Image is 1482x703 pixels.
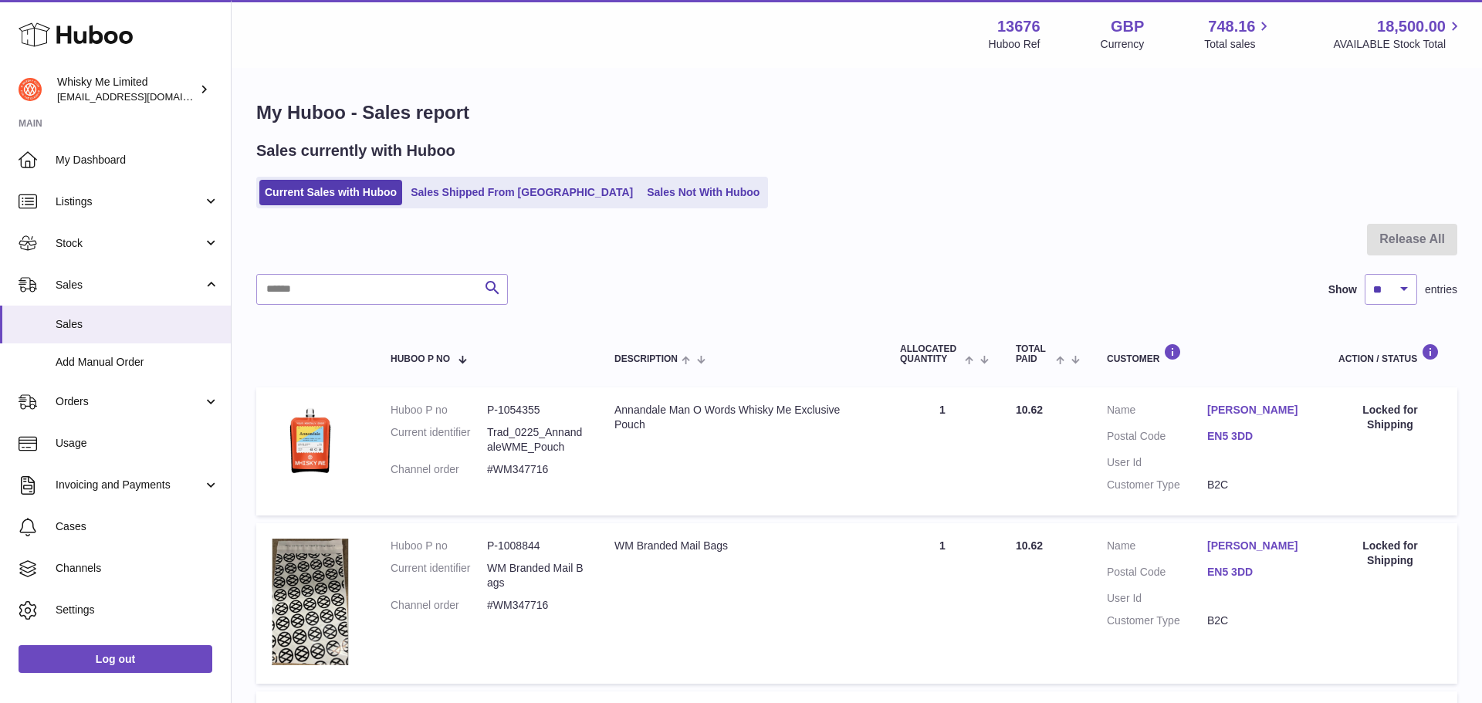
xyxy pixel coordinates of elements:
[56,519,219,534] span: Cases
[487,403,584,417] dd: P-1054355
[56,236,203,251] span: Stock
[1333,37,1463,52] span: AVAILABLE Stock Total
[405,180,638,205] a: Sales Shipped From [GEOGRAPHIC_DATA]
[1425,282,1457,297] span: entries
[1207,565,1308,580] a: EN5 3DD
[1111,16,1144,37] strong: GBP
[614,403,869,432] div: Annandale Man O Words Whisky Me Exclusive Pouch
[272,403,349,480] img: 1754996474.png
[1016,404,1043,416] span: 10.62
[1107,539,1207,557] dt: Name
[989,37,1040,52] div: Huboo Ref
[1377,16,1446,37] span: 18,500.00
[487,539,584,553] dd: P-1008844
[56,478,203,492] span: Invoicing and Payments
[1016,344,1052,364] span: Total paid
[885,387,1000,515] td: 1
[57,75,196,104] div: Whisky Me Limited
[1107,591,1207,606] dt: User Id
[900,344,961,364] span: ALLOCATED Quantity
[614,539,869,553] div: WM Branded Mail Bags
[1338,403,1442,432] div: Locked for Shipping
[56,153,219,167] span: My Dashboard
[391,539,487,553] dt: Huboo P no
[56,561,219,576] span: Channels
[1107,478,1207,492] dt: Customer Type
[487,425,584,455] dd: Trad_0225_AnnandaleWME_Pouch
[1016,539,1043,552] span: 10.62
[391,598,487,613] dt: Channel order
[1107,343,1308,364] div: Customer
[391,354,450,364] span: Huboo P no
[256,140,455,161] h2: Sales currently with Huboo
[57,90,227,103] span: [EMAIL_ADDRESS][DOMAIN_NAME]
[487,598,584,613] dd: #WM347716
[1204,16,1273,52] a: 748.16 Total sales
[1101,37,1145,52] div: Currency
[19,78,42,101] img: internalAdmin-13676@internal.huboo.com
[1207,478,1308,492] dd: B2C
[1107,565,1207,583] dt: Postal Code
[1207,429,1308,444] a: EN5 3DD
[1107,455,1207,470] dt: User Id
[1107,403,1207,421] dt: Name
[1333,16,1463,52] a: 18,500.00 AVAILABLE Stock Total
[56,436,219,451] span: Usage
[391,403,487,417] dt: Huboo P no
[391,425,487,455] dt: Current identifier
[1207,613,1308,628] dd: B2C
[19,645,212,673] a: Log out
[259,180,402,205] a: Current Sales with Huboo
[1107,429,1207,448] dt: Postal Code
[56,394,203,409] span: Orders
[1207,539,1308,553] a: [PERSON_NAME]
[56,317,219,332] span: Sales
[1338,343,1442,364] div: Action / Status
[1328,282,1357,297] label: Show
[885,523,1000,684] td: 1
[487,561,584,590] dd: WM Branded Mail Bags
[1204,37,1273,52] span: Total sales
[56,278,203,292] span: Sales
[641,180,765,205] a: Sales Not With Huboo
[487,462,584,477] dd: #WM347716
[1207,403,1308,417] a: [PERSON_NAME]
[614,354,678,364] span: Description
[56,194,203,209] span: Listings
[997,16,1040,37] strong: 13676
[1107,613,1207,628] dt: Customer Type
[56,355,219,370] span: Add Manual Order
[1338,539,1442,568] div: Locked for Shipping
[391,462,487,477] dt: Channel order
[1208,16,1255,37] span: 748.16
[272,539,349,665] img: 1725358317.png
[256,100,1457,125] h1: My Huboo - Sales report
[391,561,487,590] dt: Current identifier
[56,603,219,617] span: Settings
